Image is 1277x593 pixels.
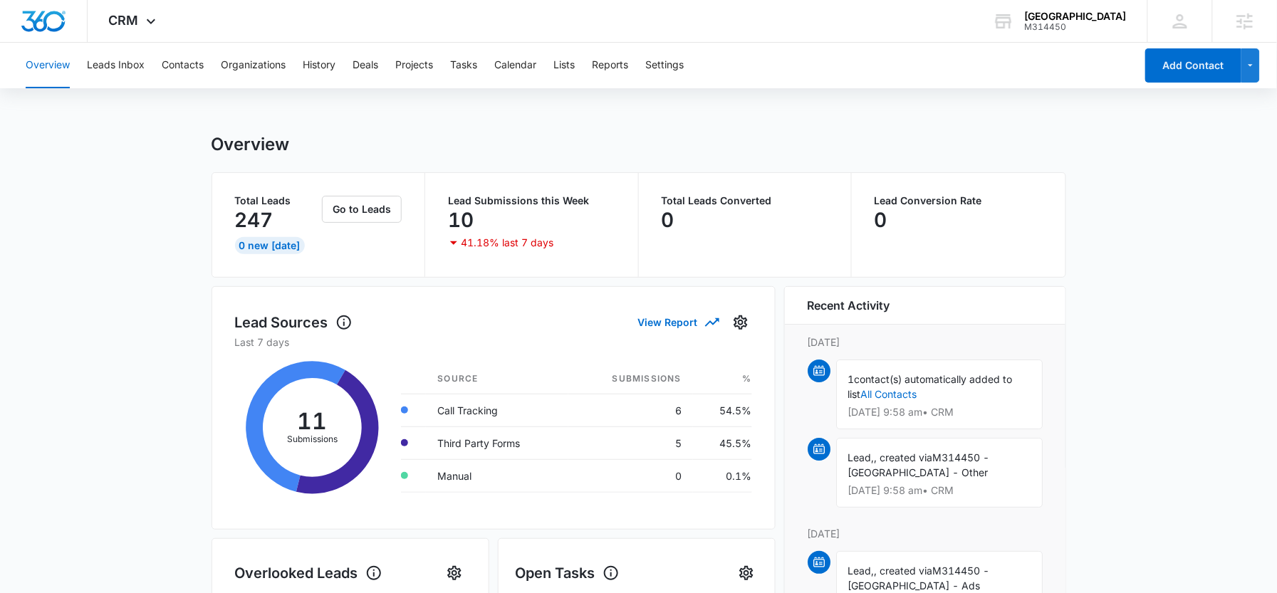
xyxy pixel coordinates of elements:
span: 1 [848,373,855,385]
td: 54.5% [693,394,751,426]
span: , created via [875,565,933,577]
span: contact(s) automatically added to list [848,373,1013,400]
p: 247 [235,209,273,231]
span: , created via [875,451,933,463]
button: History [303,43,335,88]
button: Deals [353,43,378,88]
button: Leads Inbox [87,43,145,88]
h1: Overlooked Leads [235,562,382,584]
td: 0 [568,459,693,492]
button: Reports [592,43,628,88]
button: Add Contact [1145,48,1241,83]
p: 10 [448,209,474,231]
p: 41.18% last 7 days [461,238,553,248]
button: Calendar [494,43,536,88]
td: 5 [568,426,693,459]
p: [DATE] [808,526,1043,541]
p: Lead Submissions this Week [448,196,615,206]
button: Lists [553,43,575,88]
th: % [693,364,751,394]
button: Overview [26,43,70,88]
p: Total Leads [235,196,320,206]
div: 0 New [DATE] [235,237,305,254]
td: Call Tracking [426,394,568,426]
p: Total Leads Converted [662,196,829,206]
a: Go to Leads [322,203,402,215]
p: 0 [662,209,674,231]
p: Last 7 days [235,335,752,350]
td: 0.1% [693,459,751,492]
p: [DATE] 9:58 am • CRM [848,407,1031,417]
span: CRM [109,13,139,28]
th: Source [426,364,568,394]
p: [DATE] 9:58 am • CRM [848,486,1031,495]
button: Go to Leads [322,196,402,223]
button: Tasks [450,43,477,88]
h1: Lead Sources [235,312,353,333]
h6: Recent Activity [808,297,890,314]
button: Settings [735,562,758,584]
button: View Report [638,310,718,335]
td: 6 [568,394,693,426]
p: 0 [875,209,887,231]
button: Settings [645,43,684,88]
h1: Overview [212,134,290,155]
button: Settings [443,562,466,584]
p: [DATE] [808,335,1043,350]
th: Submissions [568,364,693,394]
td: Manual [426,459,568,492]
span: Lead, [848,565,875,577]
button: Settings [729,311,752,334]
button: Projects [395,43,433,88]
p: Lead Conversion Rate [875,196,1043,206]
div: account name [1025,11,1127,22]
td: Third Party Forms [426,426,568,459]
h1: Open Tasks [516,562,620,584]
button: Organizations [221,43,286,88]
td: 45.5% [693,426,751,459]
button: Contacts [162,43,204,88]
div: account id [1025,22,1127,32]
span: Lead, [848,451,875,463]
a: All Contacts [861,388,917,400]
